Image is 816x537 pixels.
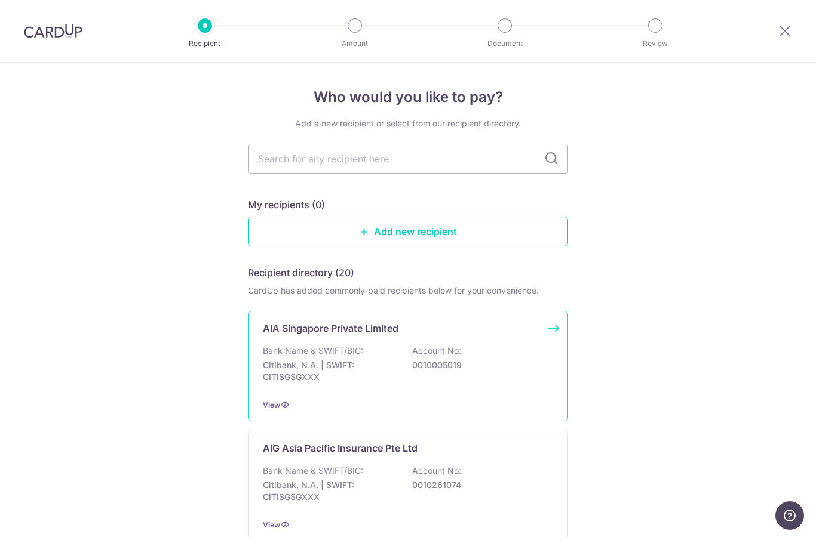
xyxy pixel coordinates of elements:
h4: Who would you like to pay? [248,87,568,108]
input: Search for any recipient here [248,144,568,174]
img: CardUp [24,24,82,38]
p: Account No: [412,465,461,477]
p: 0010261074 [412,479,546,491]
p: Document [461,38,549,50]
div: CardUp has added commonly-paid recipients below for your convenience. [248,285,568,297]
h5: My recipients (0) [248,197,325,212]
a: Add new recipient [248,217,568,246]
div: Add a new recipient or select from our recipient directory. [248,118,568,129]
p: AIG Asia Pacific Insurance Pte Ltd [263,441,418,455]
a: View [263,520,280,529]
p: AIA Singapore Private Limited [263,321,398,335]
a: View [263,400,280,409]
p: Citibank, N.A. | SWIFT: CITISGSGXXX [263,479,397,503]
p: Recipient [161,38,249,50]
h5: Recipient directory (20) [248,266,354,280]
p: Amount [311,38,399,50]
p: Account No: [412,345,461,357]
iframe: Opens a widget where you can find more information [775,501,804,531]
p: Citibank, N.A. | SWIFT: CITISGSGXXX [263,359,397,383]
p: Bank Name & SWIFT/BIC: [263,345,363,357]
p: Review [611,38,700,50]
p: 0010005019 [412,359,546,371]
p: Bank Name & SWIFT/BIC: [263,465,363,477]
